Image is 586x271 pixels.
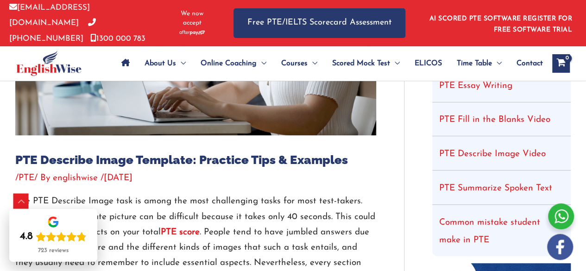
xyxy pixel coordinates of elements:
[176,47,186,80] span: Menu Toggle
[233,8,405,38] a: Free PTE/IELTS Scorecard Assessment
[439,82,512,90] a: PTE Essay Writing
[257,47,266,80] span: Menu Toggle
[9,19,96,42] a: [PHONE_NUMBER]
[429,15,573,33] a: AI SCORED PTE SOFTWARE REGISTER FOR FREE SOFTWARE TRIAL
[137,47,193,80] a: About UsMenu Toggle
[114,47,543,80] nav: Site Navigation: Main Menu
[439,150,546,158] a: PTE Describe Image Video
[415,47,442,80] span: ELICOS
[274,47,325,80] a: CoursesMenu Toggle
[281,47,308,80] span: Courses
[325,47,407,80] a: Scored Mock TestMenu Toggle
[38,247,69,254] div: 723 reviews
[90,35,145,43] a: 1300 000 783
[547,234,573,260] img: white-facebook.png
[20,230,87,243] div: Rating: 4.8 out of 5
[9,4,90,27] a: [EMAIL_ADDRESS][DOMAIN_NAME]
[15,172,376,185] div: / / By /
[104,174,132,183] span: [DATE]
[179,30,205,35] img: Afterpay-Logo
[439,184,552,193] a: PTE Summarize Spoken Text
[15,153,376,167] h1: PTE Describe Image Template: Practice Tips & Examples
[439,115,550,124] a: PTE Fill in the Blanks Video
[424,8,577,38] aside: Header Widget 1
[439,218,540,245] a: Common mistake student make in PTE
[552,54,570,73] a: View Shopping Cart, empty
[19,174,34,183] a: PTE
[457,47,492,80] span: Time Table
[390,47,400,80] span: Menu Toggle
[201,47,257,80] span: Online Coaching
[161,228,200,237] a: PTE score
[145,47,176,80] span: About Us
[449,47,509,80] a: Time TableMenu Toggle
[308,47,317,80] span: Menu Toggle
[193,47,274,80] a: Online CoachingMenu Toggle
[174,9,210,28] span: We now accept
[509,47,543,80] a: Contact
[492,47,502,80] span: Menu Toggle
[407,47,449,80] a: ELICOS
[53,174,101,183] a: englishwise
[20,230,33,243] div: 4.8
[53,174,98,183] span: englishwise
[16,50,82,76] img: cropped-ew-logo
[332,47,390,80] span: Scored Mock Test
[517,47,543,80] span: Contact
